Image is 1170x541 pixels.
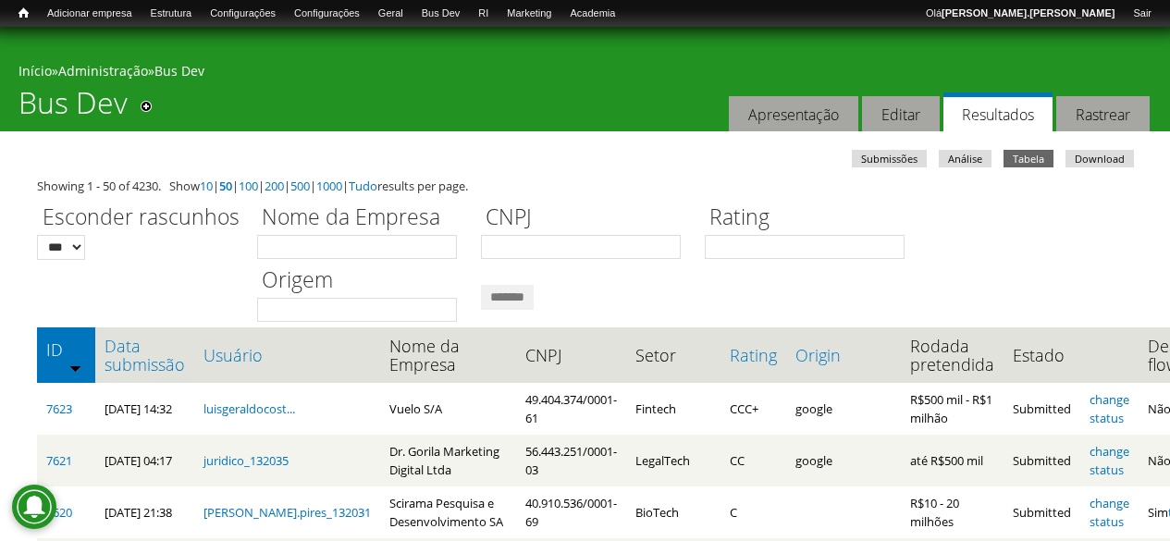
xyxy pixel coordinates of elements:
td: R$10 - 20 milhões [901,486,1004,538]
th: Rodada pretendida [901,327,1004,383]
th: Estado [1004,327,1080,383]
a: Início [18,62,52,80]
td: Scirama Pesquisa e Desenvolvimento SA [380,486,516,538]
td: [DATE] 21:38 [95,486,194,538]
a: Marketing [498,5,560,23]
td: Dr. Gorila Marketing Digital Ltda [380,435,516,486]
td: C [720,486,786,538]
td: BioTech [626,486,720,538]
h1: Bus Dev [18,85,128,131]
div: » » [18,62,1152,85]
td: google [786,435,901,486]
a: 10 [200,178,213,194]
a: Configurações [201,5,285,23]
a: Estrutura [142,5,202,23]
td: Submitted [1004,383,1080,435]
th: Setor [626,327,720,383]
label: Rating [705,202,917,235]
a: Academia [560,5,624,23]
img: ordem crescente [69,362,81,374]
label: Esconder rascunhos [37,202,245,235]
td: Submitted [1004,435,1080,486]
label: Nome da Empresa [257,202,469,235]
a: 7621 [46,452,72,469]
a: Editar [862,96,940,132]
a: Usuário [203,346,371,364]
a: 200 [265,178,284,194]
a: Origin [795,346,892,364]
td: 49.404.374/0001-61 [516,383,626,435]
a: change status [1090,443,1129,478]
a: Geral [369,5,413,23]
a: 1000 [316,178,342,194]
a: luisgeraldocost... [203,400,295,417]
td: [DATE] 14:32 [95,383,194,435]
a: Administração [58,62,148,80]
a: change status [1090,495,1129,530]
td: CCC+ [720,383,786,435]
a: Data submissão [105,337,185,374]
a: juridico_132035 [203,452,289,469]
a: 7623 [46,400,72,417]
a: Rating [730,346,777,364]
a: Apresentação [729,96,858,132]
a: Bus Dev [154,62,204,80]
td: LegalTech [626,435,720,486]
td: Submitted [1004,486,1080,538]
a: 500 [290,178,310,194]
a: Tabela [1004,150,1053,167]
th: CNPJ [516,327,626,383]
a: RI [469,5,498,23]
td: 56.443.251/0001-03 [516,435,626,486]
a: 7620 [46,504,72,521]
a: Olá[PERSON_NAME].[PERSON_NAME] [917,5,1124,23]
a: Análise [939,150,991,167]
td: até R$500 mil [901,435,1004,486]
td: Fintech [626,383,720,435]
td: CC [720,435,786,486]
a: Bus Dev [413,5,470,23]
a: Download [1065,150,1134,167]
a: 50 [219,178,232,194]
td: [DATE] 04:17 [95,435,194,486]
a: Início [9,5,38,22]
span: Início [18,6,29,19]
a: Adicionar empresa [38,5,142,23]
a: Rastrear [1056,96,1150,132]
a: Submissões [852,150,927,167]
a: [PERSON_NAME].pires_132031 [203,504,371,521]
a: Tudo [349,178,377,194]
label: Origem [257,264,469,298]
th: Nome da Empresa [380,327,516,383]
td: Vuelo S/A [380,383,516,435]
td: R$500 mil - R$1 milhão [901,383,1004,435]
strong: [PERSON_NAME].[PERSON_NAME] [942,7,1115,18]
a: Configurações [285,5,369,23]
label: CNPJ [481,202,693,235]
a: Resultados [943,92,1053,132]
a: Sair [1124,5,1161,23]
a: change status [1090,391,1129,426]
a: 100 [239,178,258,194]
td: google [786,383,901,435]
div: Showing 1 - 50 of 4230. Show | | | | | | results per page. [37,177,1133,195]
td: 40.910.536/0001-69 [516,486,626,538]
a: ID [46,340,86,359]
